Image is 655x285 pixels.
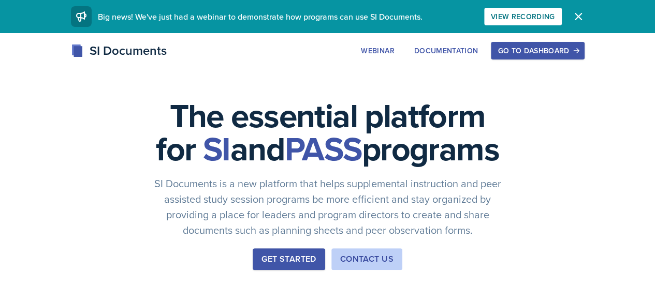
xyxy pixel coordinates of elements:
[331,248,402,270] button: Contact Us
[98,11,423,22] span: Big news! We've just had a webinar to demonstrate how programs can use SI Documents.
[498,47,577,55] div: Go to Dashboard
[354,42,401,59] button: Webinar
[361,47,394,55] div: Webinar
[340,253,394,265] div: Contact Us
[491,12,555,21] div: View Recording
[253,248,325,270] button: Get Started
[491,42,584,59] button: Go to Dashboard
[407,42,485,59] button: Documentation
[484,8,562,25] button: View Recording
[414,47,478,55] div: Documentation
[261,253,316,265] div: Get Started
[71,41,167,60] div: SI Documents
